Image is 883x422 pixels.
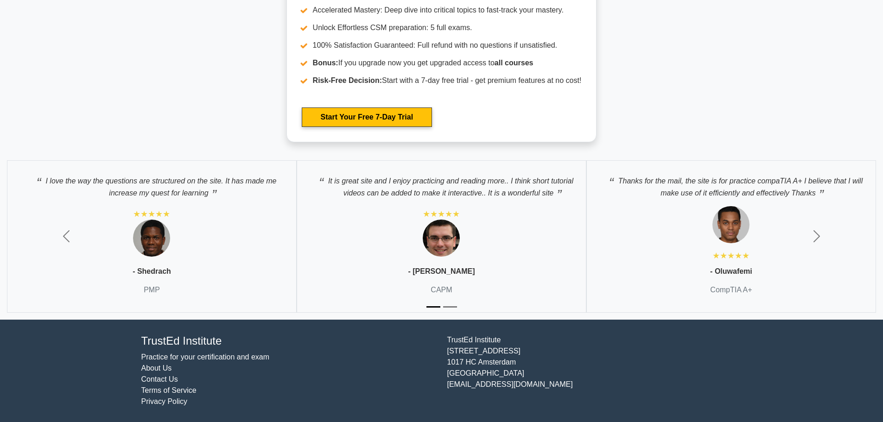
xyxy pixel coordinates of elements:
a: Privacy Policy [141,397,188,405]
img: Testimonial 1 [133,220,170,257]
div: ★★★★★ [423,208,460,220]
div: ★★★★★ [133,208,170,220]
p: - Oluwafemi [710,266,752,277]
button: Slide 1 [426,302,440,312]
a: Contact Us [141,375,178,383]
h4: TrustEd Institute [141,334,436,348]
div: ★★★★★ [712,250,750,261]
a: About Us [141,364,172,372]
div: TrustEd Institute [STREET_ADDRESS] 1017 HC Amsterdam [GEOGRAPHIC_DATA] [EMAIL_ADDRESS][DOMAIN_NAME] [442,334,748,407]
p: CAPM [431,284,452,296]
p: I love the way the questions are structured on the site. It has made me increase my quest for lea... [17,170,287,199]
a: Practice for your certification and exam [141,353,270,361]
p: CompTIA A+ [710,284,752,296]
p: It is great site and I enjoy practicing and reading more.. I think short tutorial videos can be a... [306,170,577,199]
a: Start Your Free 7-Day Trial [302,107,432,127]
p: Thanks for the mail, the site is for practice compaTIA A+ I believe that I will make use of it ef... [596,170,866,199]
p: PMP [144,284,160,296]
a: Terms of Service [141,386,197,394]
img: Testimonial 1 [423,220,460,257]
p: - [PERSON_NAME] [408,266,475,277]
button: Slide 2 [443,302,457,312]
img: Testimonial 1 [712,206,750,243]
p: - Shedrach [133,266,171,277]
